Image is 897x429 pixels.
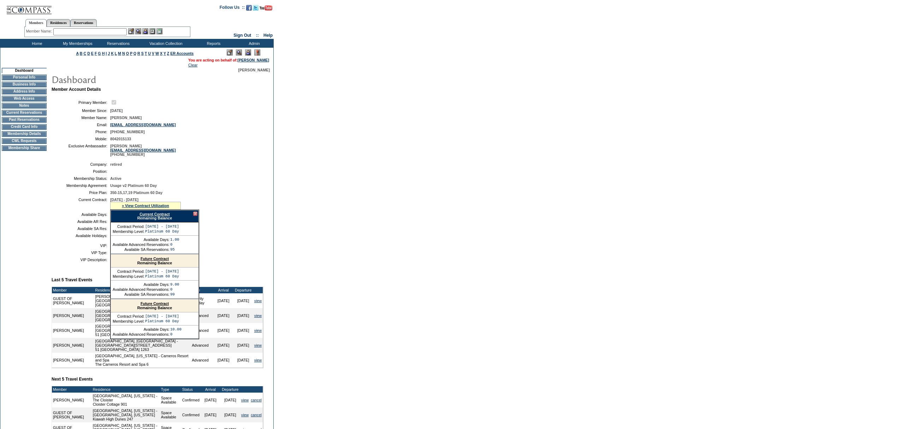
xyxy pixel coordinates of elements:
td: Primary Member: [54,99,107,106]
a: view [241,398,249,402]
td: Confirmed [181,393,201,407]
td: Exclusive Ambassador: [54,144,107,157]
td: Type [160,386,181,393]
td: GUEST OF [PERSON_NAME] [52,293,94,308]
a: Sign Out [233,33,251,38]
td: Available SA Reservations: [113,292,170,296]
td: Available SA Reservations: [113,247,170,252]
td: GUEST OF [PERSON_NAME] [52,407,90,422]
img: Impersonate [142,28,148,34]
td: Available Advanced Reservations: [113,287,170,292]
td: Status [181,386,201,393]
td: Position: [54,169,107,174]
td: Membership Share [2,145,47,151]
a: Become our fan on Facebook [246,7,252,11]
td: Dashboard [2,68,47,73]
td: Mobile: [54,137,107,141]
a: Help [263,33,273,38]
td: Email: [54,123,107,127]
img: Impersonate [245,49,251,55]
td: VIP Description: [54,258,107,262]
div: Remaining Balance [111,254,198,268]
td: Available Days: [113,282,170,287]
td: 9.00 [170,282,179,287]
td: Past Reservations [2,117,47,123]
span: 350-15,17,19 Platinum 60 Day [110,190,162,195]
td: Current Contract: [54,198,107,210]
td: Membership Details [2,131,47,137]
a: » View Contract Utilization [122,204,169,208]
td: [PERSON_NAME] [52,308,94,323]
a: S [141,51,144,55]
td: Available SA Res: [54,227,107,231]
td: Priority Holiday [191,293,213,308]
a: Q [133,51,136,55]
td: Contract Period: [113,269,144,274]
a: H [102,51,105,55]
td: Home [16,39,57,48]
td: Arrival [214,287,233,293]
span: Usage v2 Platinum 60 Day [110,183,157,188]
td: [GEOGRAPHIC_DATA], [GEOGRAPHIC_DATA] - [GEOGRAPHIC_DATA] [GEOGRAPHIC_DATA] [GEOGRAPHIC_DATA] 205 [94,308,191,323]
span: [DATE] - [DATE] [110,198,138,202]
img: b_edit.gif [128,28,134,34]
span: :: [256,33,259,38]
td: Membership Agreement: [54,183,107,188]
td: Personal Info [2,75,47,80]
td: Residence [94,287,191,293]
td: Available Days: [113,327,170,331]
a: Reservations [70,19,97,27]
a: E [91,51,94,55]
span: [PHONE_NUMBER] [110,130,145,134]
td: Notes [2,103,47,108]
td: [PERSON_NAME] [52,338,94,353]
td: Advanced [191,338,213,353]
td: VIP Type: [54,251,107,255]
td: Reports [192,39,233,48]
img: Log Concern/Member Elevation [254,49,260,55]
td: Vacation Collection [138,39,192,48]
td: Available Days: [113,237,170,242]
a: Residences [47,19,70,27]
td: [DATE] [233,308,253,323]
span: Active [110,176,121,181]
td: Platinum 60 Day [145,229,179,234]
td: [PERSON_NAME] [52,323,94,338]
a: Current Contract [139,212,170,216]
img: Follow us on Twitter [253,5,259,11]
a: Follow us on Twitter [253,7,259,11]
a: Z [167,51,170,55]
a: Y [164,51,166,55]
a: K [111,51,114,55]
td: [DATE] [214,338,233,353]
a: B [80,51,83,55]
td: 0 [170,242,179,247]
a: view [254,343,262,347]
td: [PERSON_NAME] [52,353,94,368]
td: Address Info [2,89,47,94]
a: Clear [188,63,197,67]
a: view [241,413,249,417]
a: view [254,358,262,362]
td: [PERSON_NAME] [52,393,90,407]
td: 0 [170,332,182,336]
a: [EMAIL_ADDRESS][DOMAIN_NAME] [110,148,176,152]
img: View [135,28,141,34]
td: Space Available [160,393,181,407]
td: Company: [54,162,107,166]
a: X [160,51,162,55]
td: Price Plan: [54,190,107,195]
td: Contract Period: [113,314,144,318]
a: Future Contract [141,257,169,261]
td: Advanced [191,353,213,368]
span: retired [110,162,122,166]
img: View Mode [236,49,242,55]
td: Arrival [201,386,220,393]
td: 10.00 [170,327,182,331]
a: F [95,51,97,55]
a: L [115,51,117,55]
a: cancel [251,413,262,417]
span: [PERSON_NAME] [110,116,142,120]
img: b_calculator.gif [156,28,162,34]
a: M [118,51,121,55]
